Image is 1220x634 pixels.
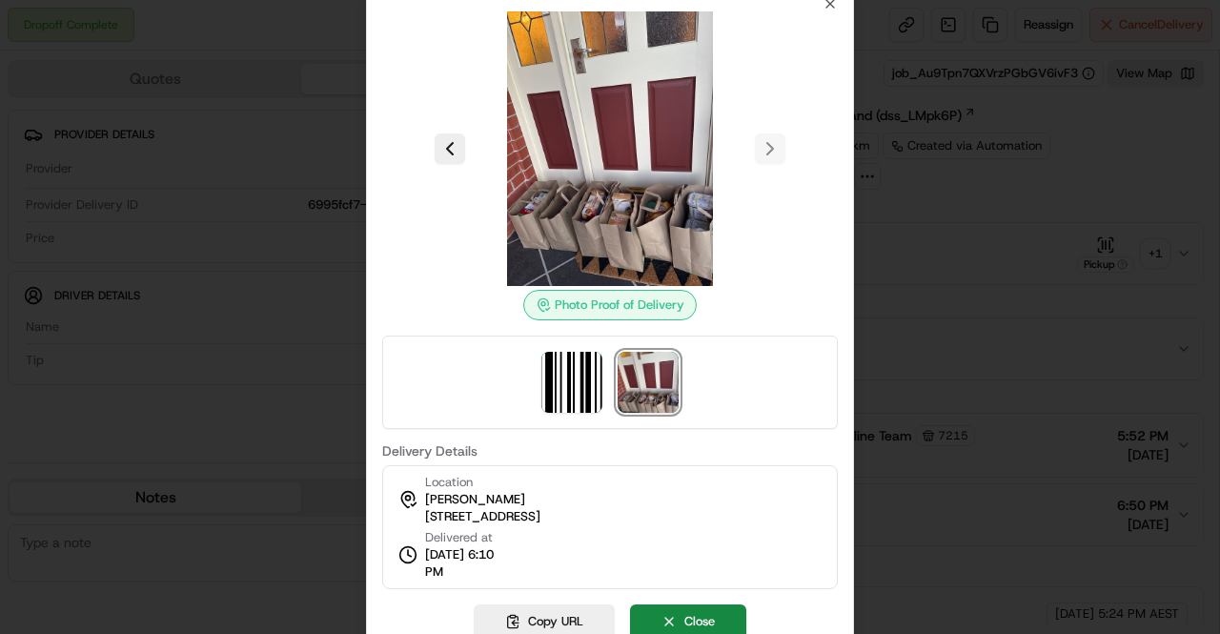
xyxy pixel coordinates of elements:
span: [DATE] 6:10 PM [425,546,513,581]
img: photo_proof_of_delivery image [618,352,679,413]
label: Delivery Details [382,444,838,458]
img: barcode_scan_on_pickup image [541,352,602,413]
span: Location [425,474,473,491]
div: Photo Proof of Delivery [523,290,697,320]
span: [PERSON_NAME] [425,491,525,508]
span: [STREET_ADDRESS] [425,508,540,525]
span: Delivered at [425,529,513,546]
img: photo_proof_of_delivery image [473,11,747,286]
